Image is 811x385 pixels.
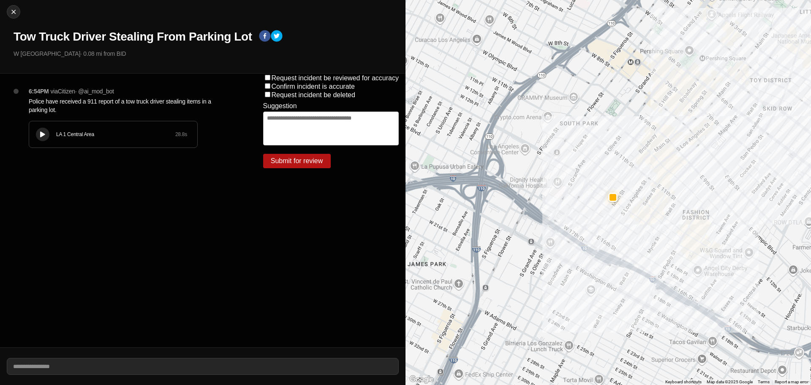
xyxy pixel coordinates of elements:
label: Confirm incident is accurate [272,83,355,90]
a: Open this area in Google Maps (opens a new window) [408,374,435,385]
a: Terms (opens in new tab) [758,380,770,384]
div: 28.8 s [175,131,187,138]
label: Request incident be deleted [272,91,355,98]
button: Submit for review [263,154,331,168]
p: via Citizen · @ ai_mod_bot [51,87,114,96]
p: Police have received a 911 report of a tow truck driver stealing items in a parking lot. [29,97,229,114]
p: 6:54PM [29,87,49,96]
label: Request incident be reviewed for accuracy [272,74,399,82]
a: Report a map error [775,380,808,384]
button: Keyboard shortcuts [665,379,702,385]
button: facebook [259,30,271,44]
p: W [GEOGRAPHIC_DATA] · 0.08 mi from BID [14,49,399,58]
h1: Tow Truck Driver Stealing From Parking Lot [14,29,252,44]
img: Google [408,374,435,385]
div: LA 1 Central Area [56,131,175,138]
button: twitter [271,30,283,44]
img: cancel [9,8,18,16]
button: cancel [7,5,20,19]
label: Suggestion [263,102,297,110]
span: Map data ©2025 Google [707,380,753,384]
